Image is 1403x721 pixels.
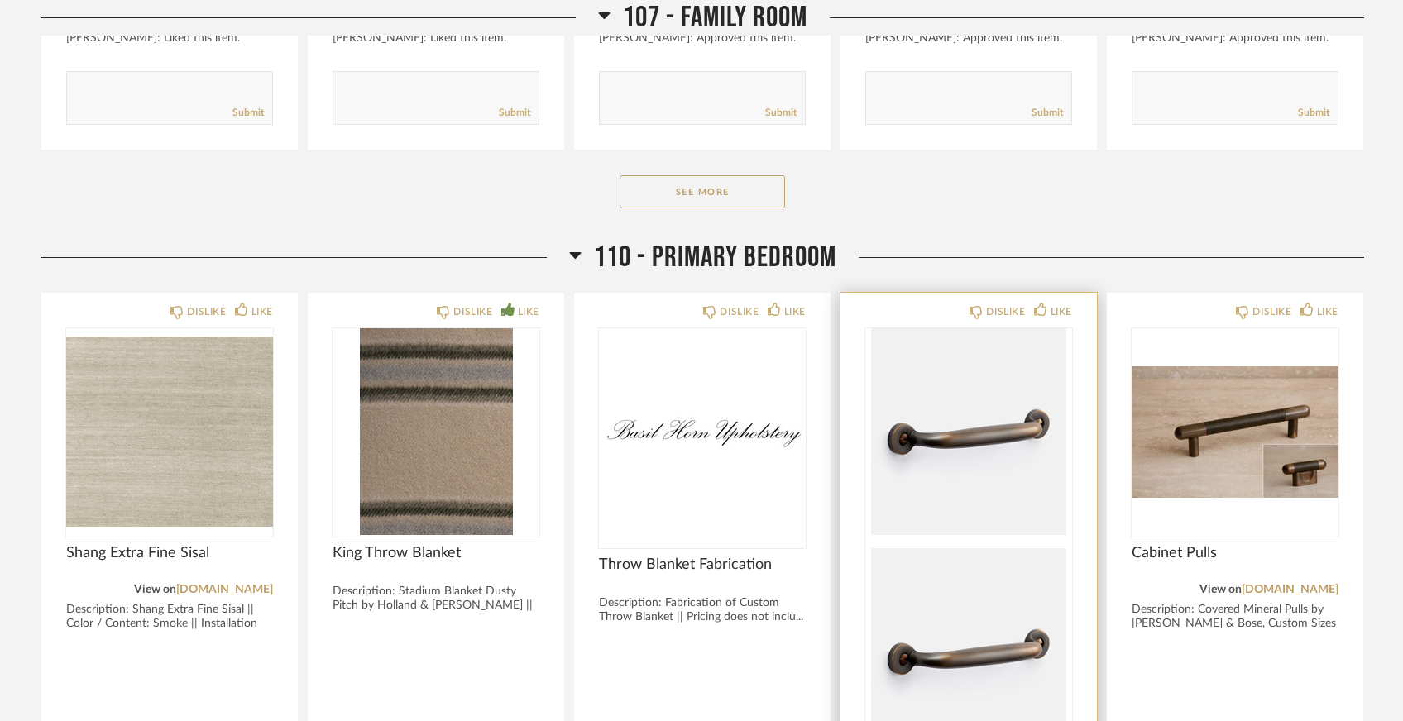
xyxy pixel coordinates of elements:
[1317,303,1338,320] div: LIKE
[599,30,806,46] div: [PERSON_NAME]: Approved this item.
[1132,603,1338,645] div: Description: Covered Mineral Pulls by [PERSON_NAME] & Bose, Custom Sizes to mat...
[333,544,539,562] span: King Throw Blanket
[986,303,1025,320] div: DISLIKE
[333,30,539,46] div: [PERSON_NAME]: Liked this item.
[232,106,264,120] a: Submit
[176,584,273,595] a: [DOMAIN_NAME]
[765,106,797,120] a: Submit
[599,328,806,535] img: undefined
[66,328,273,535] img: undefined
[1032,106,1063,120] a: Submit
[251,303,273,320] div: LIKE
[66,544,273,562] span: Shang Extra Fine Sisal
[66,30,273,46] div: [PERSON_NAME]: Liked this item.
[134,584,176,595] span: View on
[784,303,806,320] div: LIKE
[720,303,759,320] div: DISLIKE
[453,303,492,320] div: DISLIKE
[1051,303,1072,320] div: LIKE
[1252,303,1291,320] div: DISLIKE
[333,328,539,535] img: undefined
[1199,584,1242,595] span: View on
[499,106,530,120] a: Submit
[1132,30,1338,46] div: [PERSON_NAME]: Approved this item.
[518,303,539,320] div: LIKE
[599,328,806,535] div: 0
[865,328,1072,535] div: 0
[187,303,226,320] div: DISLIKE
[594,240,836,275] span: 110 - Primary Bedroom
[1132,544,1338,562] span: Cabinet Pulls
[66,603,273,645] div: Description: Shang Extra Fine Sisal || Color / Content: Smoke || Installation b...
[333,585,539,627] div: Description: Stadium Blanket Dusty Pitch by Holland & [PERSON_NAME] || Blanket Fa...
[1242,584,1338,595] a: [DOMAIN_NAME]
[1298,106,1329,120] a: Submit
[865,30,1072,46] div: [PERSON_NAME]: Approved this item.
[599,556,806,574] span: Throw Blanket Fabrication
[620,175,785,208] button: See More
[865,328,1072,535] img: undefined
[1132,328,1338,535] img: undefined
[599,596,806,624] div: Description: Fabrication of Custom Throw Blanket || Pricing does not inclu...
